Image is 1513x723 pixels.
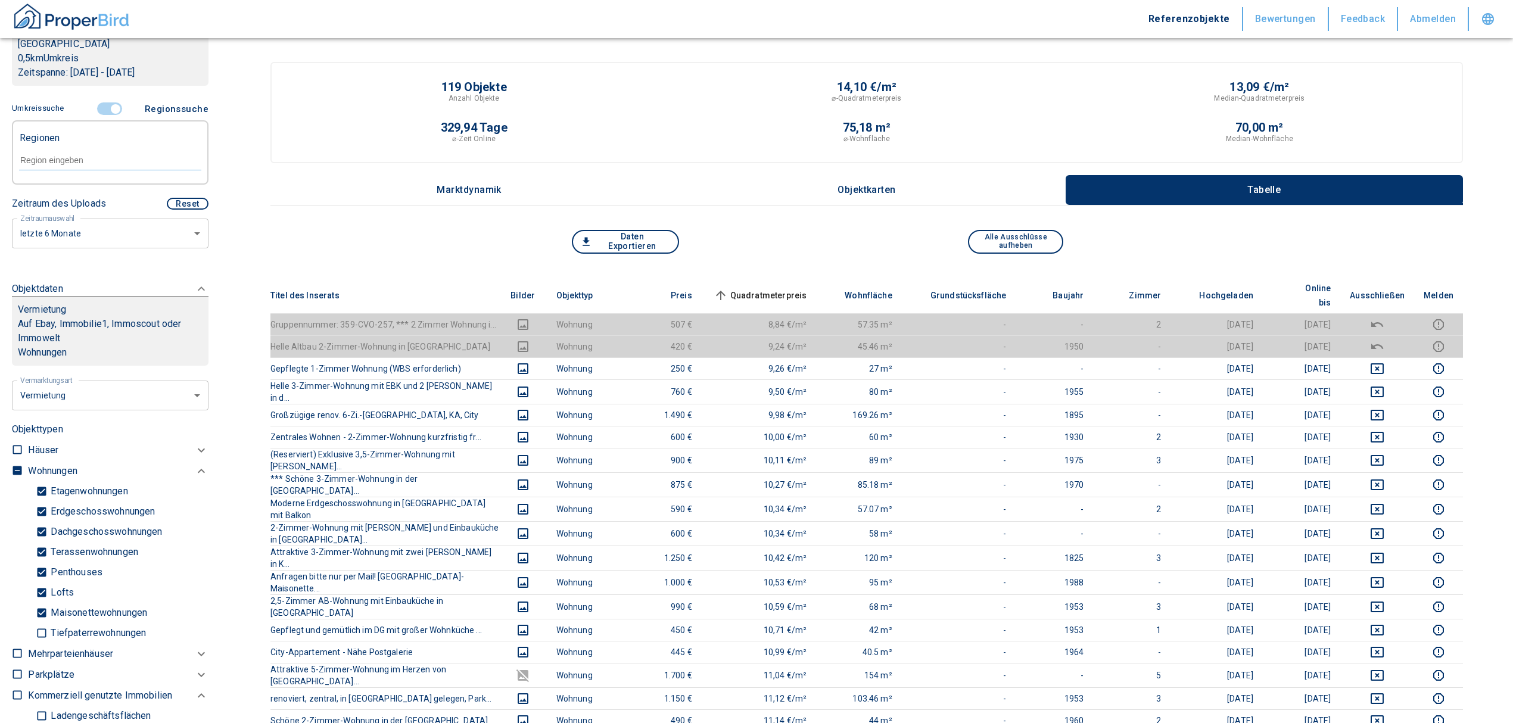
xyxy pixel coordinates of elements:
[624,357,702,379] td: 250 €
[816,335,902,357] td: 45.46 m²
[441,81,507,93] p: 119 Objekte
[1234,185,1294,195] p: Tabelle
[509,526,537,541] button: images
[547,641,624,663] td: Wohnung
[12,98,69,119] button: Umkreissuche
[1350,430,1405,444] button: deselect this listing
[547,379,624,404] td: Wohnung
[837,81,896,93] p: 14,10 €/m²
[509,551,537,565] button: images
[702,641,817,663] td: 10,99 €/m²
[437,185,502,195] p: Marktdynamik
[624,404,702,426] td: 1.490 €
[270,641,499,663] th: City-Appartement - Nähe Postgalerie
[1170,426,1263,448] td: [DATE]
[1424,645,1453,659] button: report this listing
[547,313,624,335] td: Wohnung
[1263,687,1340,709] td: [DATE]
[816,426,902,448] td: 60 m²
[902,619,1016,641] td: -
[902,472,1016,497] td: -
[509,623,537,637] button: images
[832,93,901,104] p: ⌀-Quadratmeterpreis
[1263,357,1340,379] td: [DATE]
[48,527,162,537] p: Dachgeschosswohnungen
[624,335,702,357] td: 420 €
[624,546,702,570] td: 1.250 €
[902,594,1016,619] td: -
[509,453,537,468] button: images
[1170,641,1263,663] td: [DATE]
[702,472,817,497] td: 10,27 €/m²
[547,357,624,379] td: Wohnung
[270,546,499,570] th: Attraktive 3-Zimmer-Wohnung mit zwei [PERSON_NAME] in K...
[1350,453,1405,468] button: deselect this listing
[624,497,702,521] td: 590 €
[270,497,499,521] th: Moderne Erdgeschosswohnung in [GEOGRAPHIC_DATA] mit Balkon
[1350,478,1405,492] button: deselect this listing
[702,448,817,472] td: 10,11 €/m²
[1170,497,1263,521] td: [DATE]
[816,594,902,619] td: 68 m²
[1170,594,1263,619] td: [DATE]
[12,379,208,411] div: letzte 6 Monate
[1214,93,1305,104] p: Median-Quadratmeterpreis
[902,687,1016,709] td: -
[968,230,1063,254] button: Alle Ausschlüsse aufheben
[1350,361,1405,376] button: deselect this listing
[270,663,499,687] th: Attraktive 5-Zimmer-Wohnung im Herzen von [GEOGRAPHIC_DATA]...
[702,497,817,521] td: 10,34 €/m²
[28,668,74,682] p: Parkplätze
[12,282,63,296] p: Objektdaten
[1016,687,1093,709] td: 1953
[48,568,102,577] p: Penthouses
[270,448,499,472] th: (Reserviert) Exklusive 3,5-Zimmer-Wohnung mit [PERSON_NAME]...
[1424,600,1453,614] button: report this listing
[1263,619,1340,641] td: [DATE]
[167,198,208,210] button: Reset
[1350,668,1405,683] button: deselect this listing
[1016,313,1093,335] td: -
[1350,408,1405,422] button: deselect this listing
[624,313,702,335] td: 507 €
[12,270,208,378] div: ObjektdatenVermietungAuf Ebay, Immobilie1, Immoscout oder ImmoweltWohnungen
[1263,426,1340,448] td: [DATE]
[12,2,131,36] button: ProperBird Logo and Home Button
[1170,313,1263,335] td: [DATE]
[48,507,155,516] p: Erdgeschosswohnungen
[547,619,624,641] td: Wohnung
[547,426,624,448] td: Wohnung
[1170,546,1263,570] td: [DATE]
[12,217,208,249] div: letzte 6 Monate
[1350,551,1405,565] button: deselect this listing
[1340,278,1414,314] th: Ausschließen
[1093,379,1170,404] td: -
[902,663,1016,687] td: -
[28,685,208,706] div: Kommerziell genutzte Immobilien
[1350,691,1405,706] button: deselect this listing
[702,357,817,379] td: 9,26 €/m²
[547,594,624,619] td: Wohnung
[547,448,624,472] td: Wohnung
[1033,288,1084,303] span: Baujahr
[1016,546,1093,570] td: 1825
[902,357,1016,379] td: -
[547,687,624,709] td: Wohnung
[28,464,77,478] p: Wohnungen
[902,426,1016,448] td: -
[270,521,499,546] th: 2-Zimmer-Wohnung mit [PERSON_NAME] und Einbauküche in [GEOGRAPHIC_DATA]...
[1016,521,1093,546] td: -
[624,472,702,497] td: 875 €
[18,303,67,317] p: Vermietung
[1170,472,1263,497] td: [DATE]
[20,127,60,143] p: Regionen
[1414,278,1463,314] th: Melden
[816,521,902,546] td: 58 m²
[1093,497,1170,521] td: 2
[270,426,499,448] th: Zentrales Wohnen - 2-Zimmer-Wohnung kurzfristig fr...
[48,628,146,638] p: Tiefpaterrewohnungen
[624,426,702,448] td: 600 €
[702,335,817,357] td: 9,24 €/m²
[556,288,612,303] span: Objekttyp
[509,600,537,614] button: images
